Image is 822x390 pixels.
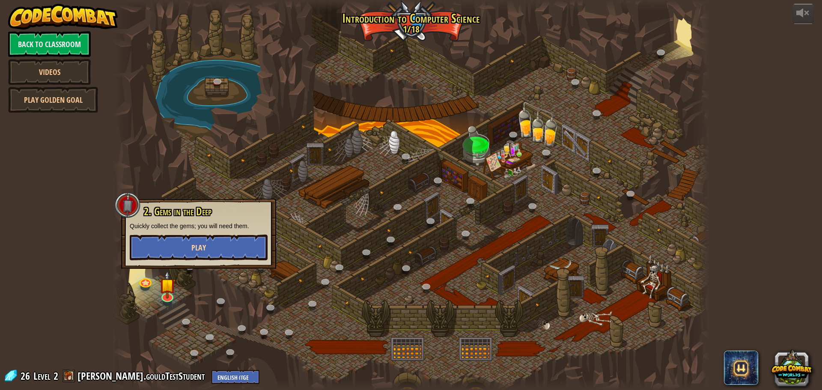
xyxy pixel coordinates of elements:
[130,222,268,230] p: Quickly collect the gems; you will need them.
[77,369,207,383] a: [PERSON_NAME].gouldTestStudent
[8,31,91,57] a: Back to Classroom
[130,235,268,260] button: Play
[8,59,91,85] a: Videos
[8,4,118,30] img: CodeCombat - Learn how to code by playing a game
[54,369,58,383] span: 2
[160,271,176,298] img: level-banner-started.png
[191,242,206,253] span: Play
[792,4,814,24] button: Adjust volume
[33,369,51,383] span: Level
[8,87,98,113] a: Play Golden Goal
[144,204,211,219] span: 2. Gems in the Deep
[21,369,33,383] span: 26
